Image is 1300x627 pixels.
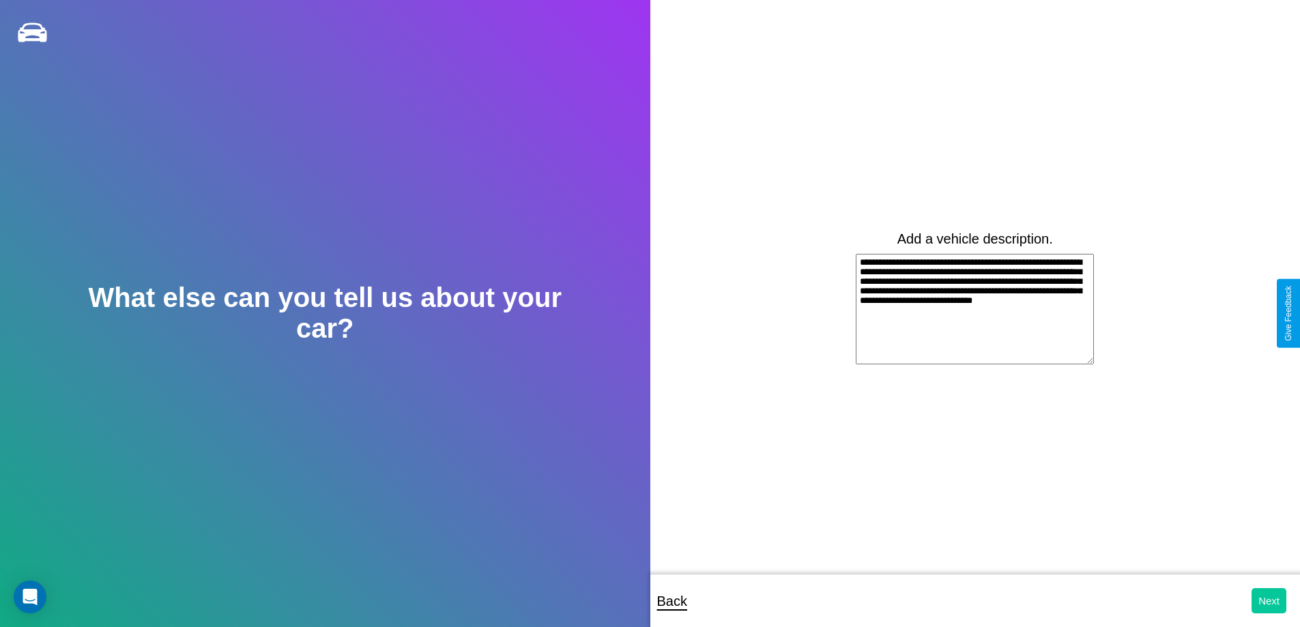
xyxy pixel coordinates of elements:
[1284,286,1293,341] div: Give Feedback
[14,581,46,613] div: Open Intercom Messenger
[65,282,585,344] h2: What else can you tell us about your car?
[1252,588,1286,613] button: Next
[657,589,687,613] p: Back
[897,231,1053,247] label: Add a vehicle description.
